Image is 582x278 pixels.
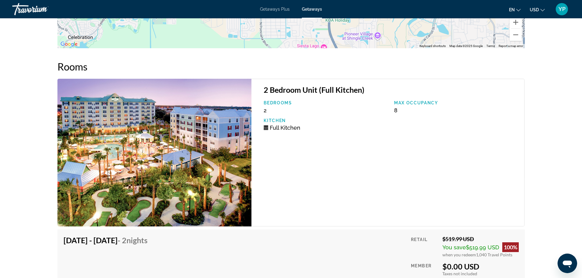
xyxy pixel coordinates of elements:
span: 2 [264,107,267,114]
a: Getaways [302,7,322,12]
span: Map data ©2025 Google [449,44,483,48]
button: Zoom out [510,29,522,41]
button: Zoom in [510,16,522,28]
a: Report a map error [499,44,523,48]
span: 1,040 Travel Points [476,252,512,257]
a: Open this area in Google Maps (opens a new window) [59,40,79,48]
h3: 2 Bedroom Unit (Full Kitchen) [264,85,518,94]
button: Change language [509,5,521,14]
a: Getaways Plus [260,7,290,12]
span: Nights [126,236,148,245]
span: Taxes not included [442,271,477,276]
p: Max Occupancy [394,100,518,105]
a: Travorium [12,1,73,17]
span: when you redeem [442,252,476,257]
img: Google [59,40,79,48]
span: USD [530,7,539,12]
span: YP [558,6,566,12]
button: Change currency [530,5,545,14]
span: $519.99 USD [466,244,499,251]
h4: [DATE] - [DATE] [64,236,148,245]
span: You save [442,244,466,251]
span: - 2 [118,236,148,245]
div: Retail [411,236,437,257]
div: $0.00 USD [442,262,519,271]
img: Calypso Cay Resort - 2 Nights [57,79,252,226]
a: Terms (opens in new tab) [486,44,495,48]
span: en [509,7,515,12]
iframe: Button to launch messaging window [558,254,577,273]
button: User Menu [554,3,570,16]
span: 8 [394,107,397,114]
h2: Rooms [57,60,525,73]
p: Bedrooms [264,100,388,105]
button: Keyboard shortcuts [419,44,446,48]
p: Kitchen [264,118,388,123]
span: Full Kitchen [270,125,300,131]
div: 100% [502,242,519,252]
div: $519.99 USD [442,236,519,242]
